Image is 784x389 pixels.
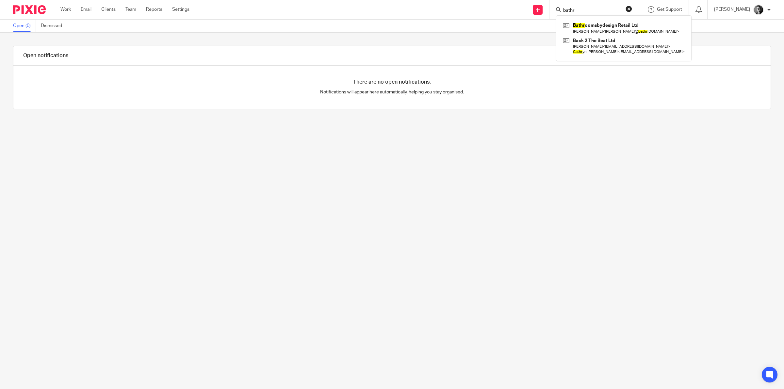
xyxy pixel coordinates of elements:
a: Open (0) [13,20,36,32]
img: Pixie [13,5,46,14]
a: Work [60,6,71,13]
a: Team [125,6,136,13]
h1: Open notifications [23,52,68,59]
a: Email [81,6,91,13]
a: Clients [101,6,116,13]
input: Search [563,8,621,14]
span: Get Support [657,7,682,12]
a: Dismissed [41,20,67,32]
a: Reports [146,6,162,13]
p: Notifications will appear here automatically, helping you stay organised. [203,89,581,95]
a: Settings [172,6,189,13]
button: Clear [626,6,632,12]
img: DSC_9061-3.jpg [753,5,764,15]
p: [PERSON_NAME] [714,6,750,13]
h4: There are no open notifications. [353,79,431,86]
